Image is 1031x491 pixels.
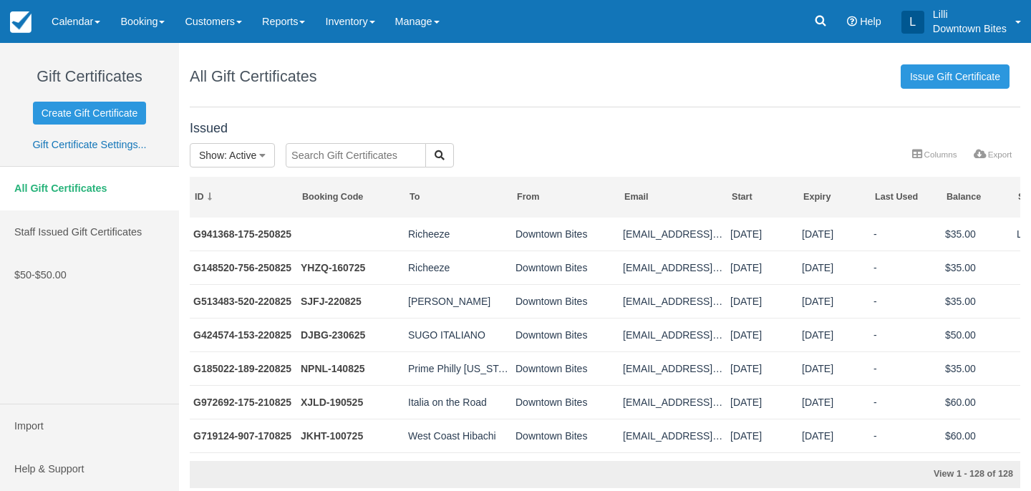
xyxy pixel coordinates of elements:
td: G513483-520-220825 [190,284,297,318]
a: Gift Certificate Settings... [32,139,146,150]
td: 08/17/26 [798,419,870,452]
td: 08/16/25 [727,452,798,486]
span: Help [860,16,881,27]
td: XJLD-190525 [297,385,405,419]
td: G719124-907-170825 [190,419,297,452]
td: Don Longeuay [405,284,512,318]
td: 08/22/25 [727,351,798,385]
a: G185022-189-220825 [193,363,291,374]
div: From [517,191,615,203]
td: westcoasthibachi@gmail.com [619,419,727,452]
a: G513483-520-220825 [193,296,291,307]
td: Downtown Bites [512,218,619,251]
a: Columns [904,145,965,165]
td: Downtown Bites [512,351,619,385]
td: Italia on the Road [405,385,512,419]
a: G424574-153-220825 [193,329,291,341]
td: 08/21/26 [798,385,870,419]
td: G185022-189-220825 [190,351,297,385]
td: 08/21/25 [727,385,798,419]
td: 08/17/25 [727,419,798,452]
td: italiaontheroad22@gmail.com [619,385,727,419]
span: $50 [14,269,32,281]
td: kyotohibachiusa@gmail.com [619,452,727,486]
td: $50.00 [942,318,1013,351]
img: checkfront-main-nav-mini-logo.png [10,11,32,33]
td: stone@richeeze.net [619,251,727,284]
div: To [410,191,508,203]
a: DJBG-230625 [301,329,365,341]
td: Downtown Bites [512,419,619,452]
a: Create Gift Certificate [33,102,147,125]
td: $35.00 [942,351,1013,385]
td: Prime Philly california [405,351,512,385]
td: 08/25/26 [798,251,870,284]
div: Expiry [803,191,866,203]
td: DJBG-230625 [297,318,405,351]
a: G972692-175-210825 [193,397,291,408]
td: SJFJ-220825 [297,284,405,318]
div: Balance [947,191,1009,203]
span: $50.00 [35,269,67,281]
input: Search Gift Certificates [286,143,426,167]
td: G941368-175-250825 [190,218,297,251]
a: SJFJ-220825 [301,296,362,307]
td: - [870,452,942,486]
td: 08/22/26 [798,351,870,385]
td: 08/25/25 [727,218,798,251]
td: MBQQ-200725 [297,452,405,486]
td: 08/22/25 [727,318,798,351]
td: - [870,284,942,318]
td: Golden Dragon [405,452,512,486]
td: 08/25/25 [727,251,798,284]
td: G652710-284-160825 [190,452,297,486]
td: - [870,318,942,351]
td: 08/22/26 [798,318,870,351]
td: 08/22/25 [727,284,798,318]
div: Last Used [875,191,937,203]
td: $25.00 [942,452,1013,486]
td: Downtown Bites [512,284,619,318]
td: Richeeze [405,251,512,284]
a: Issue Gift Certificate [901,64,1010,89]
h1: All Gift Certificates [190,68,316,85]
td: stone@richeeze.net [619,218,727,251]
a: XJLD-190525 [301,397,363,408]
div: Email [624,191,722,203]
span: : Active [224,150,256,161]
ul: More [904,145,1020,167]
div: L [901,11,924,34]
div: ID [195,191,293,203]
h1: Gift Certificates [11,68,168,85]
td: G148520-756-250825 [190,251,297,284]
td: $35.00 [942,284,1013,318]
td: - [870,351,942,385]
td: Downtown Bites [512,251,619,284]
td: JKHT-100725 [297,419,405,452]
td: $35.00 [942,218,1013,251]
td: primephillycalifornia@gmail.com [619,351,727,385]
td: 08/25/26 [798,218,870,251]
a: Export [965,145,1020,165]
a: NPNL-140825 [301,363,365,374]
td: G972692-175-210825 [190,385,297,419]
h4: Issued [190,122,1020,136]
a: G148520-756-250825 [193,262,291,273]
td: SUGO ITALIANO [405,318,512,351]
td: $60.00 [942,419,1013,452]
i: Help [847,16,857,26]
p: Downtown Bites [933,21,1007,36]
td: Downtown Bites [512,385,619,419]
td: - [870,385,942,419]
span: Show [199,150,224,161]
td: YHZQ-160725 [297,251,405,284]
a: YHZQ-160725 [301,262,365,273]
div: Booking Code [302,191,400,203]
a: G719124-907-170825 [193,430,291,442]
td: G424574-153-220825 [190,318,297,351]
div: View 1 - 128 of 128 [750,468,1013,481]
td: 08/22/26 [798,284,870,318]
td: $35.00 [942,251,1013,284]
td: 08/16/26 [798,452,870,486]
p: Lilli [933,7,1007,21]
